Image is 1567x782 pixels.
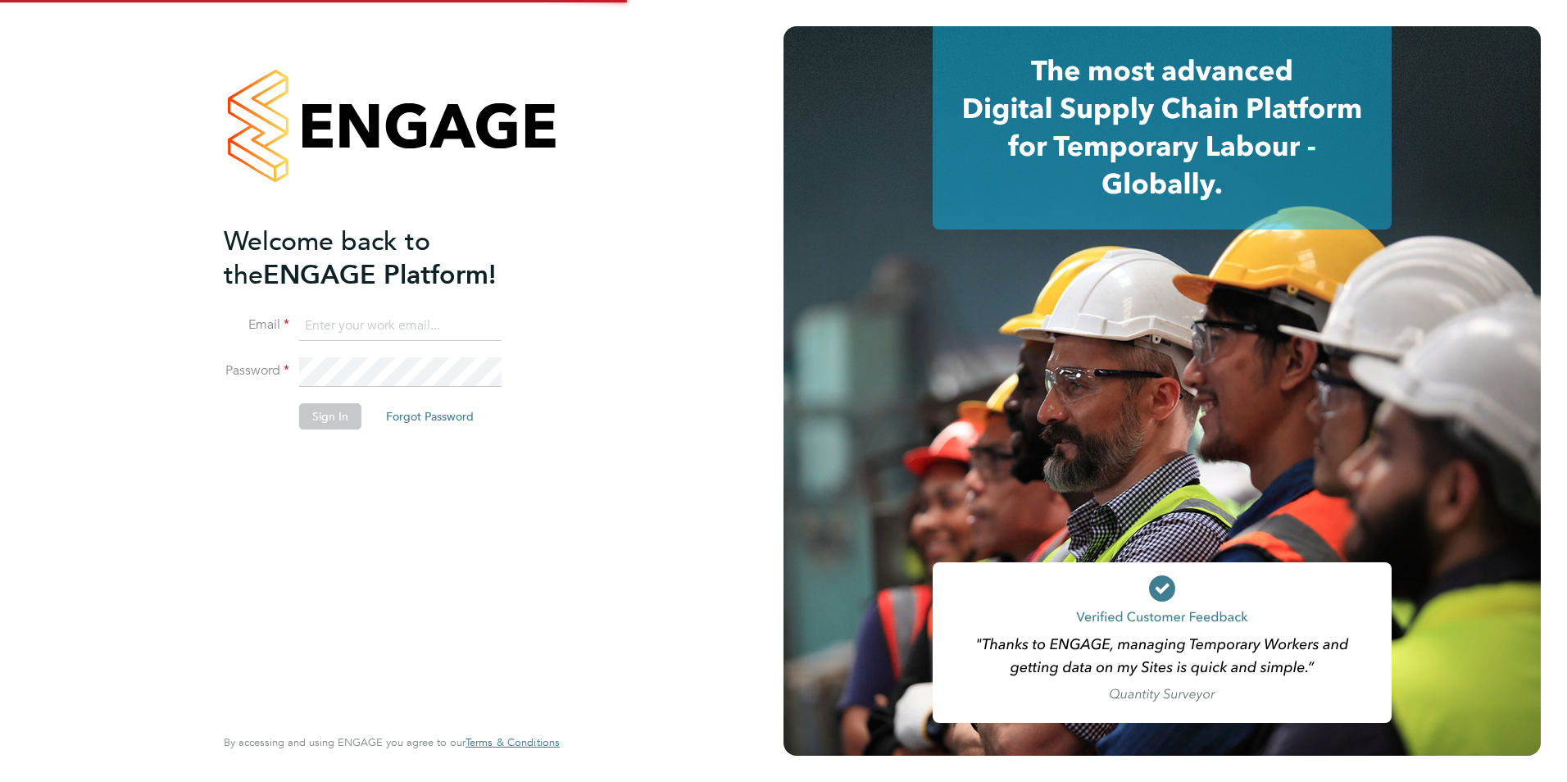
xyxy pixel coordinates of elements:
a: Terms & Conditions [466,736,560,749]
h2: ENGAGE Platform! [224,225,543,292]
span: Terms & Conditions [466,735,560,749]
span: By accessing and using ENGAGE you agree to our [224,735,560,749]
label: Password [224,362,289,380]
button: Sign In [299,403,361,430]
input: Enter your work email... [299,311,502,341]
button: Forgot Password [373,403,487,430]
label: Email [224,316,289,334]
span: Welcome back to the [224,225,430,291]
